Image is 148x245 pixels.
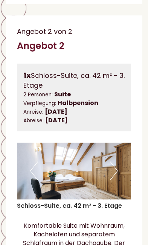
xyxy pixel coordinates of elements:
[23,91,53,98] small: 2 Personen:
[23,70,31,81] b: 1x
[23,100,56,107] small: Verpflegung:
[6,22,72,62] div: Guten Tag, wie können wir Ihnen helfen?
[30,161,38,180] button: Previous
[42,6,72,18] div: [DATE]
[110,161,118,180] button: Next
[17,27,72,36] span: Angebot 2 von 2
[23,108,43,116] small: Anreise:
[64,196,114,212] button: Senden
[17,199,131,210] div: Schloss-Suite, ca. 42 m² - 3. Etage
[58,99,98,107] b: Halbpension
[45,107,67,116] b: [DATE]
[54,90,71,99] b: Suite
[23,117,44,124] small: Abreise:
[17,143,131,200] img: image
[23,70,125,90] div: Schloss-Suite, ca. 42 m² - 3. Etage
[45,116,68,125] b: [DATE]
[17,40,64,52] div: Angebot 2
[11,23,69,29] div: Hotel Tenz
[11,55,69,60] small: 10:52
